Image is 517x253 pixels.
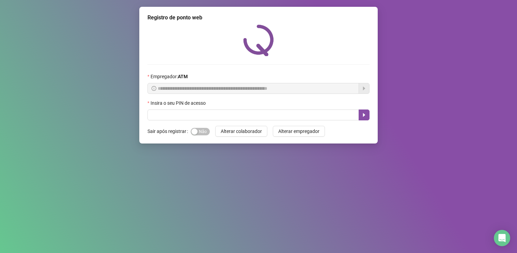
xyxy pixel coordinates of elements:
button: Alterar empregador [273,126,325,137]
span: Alterar empregador [278,128,319,135]
img: QRPoint [243,24,274,56]
div: Registro de ponto web [147,14,370,22]
span: Empregador : [151,73,188,80]
span: Alterar colaborador [221,128,262,135]
label: Insira o seu PIN de acesso [147,99,210,107]
label: Sair após registrar [147,126,191,137]
span: info-circle [152,86,156,91]
span: caret-right [361,112,367,118]
strong: ATM [178,74,188,79]
div: Open Intercom Messenger [494,230,510,246]
button: Alterar colaborador [215,126,267,137]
